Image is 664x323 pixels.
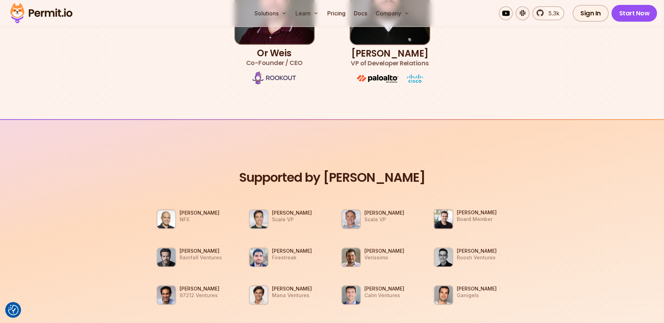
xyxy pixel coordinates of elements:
[180,292,219,299] p: 97212 Ventures
[8,305,19,315] button: Consent Preferences
[293,6,322,20] button: Learn
[457,285,497,292] h3: [PERSON_NAME]
[146,170,518,186] h2: Supported by [PERSON_NAME]
[573,5,609,22] a: Sign In
[532,6,564,20] a: 5.3k
[544,9,559,17] span: 5.3k
[373,6,412,20] button: Company
[246,48,303,68] h3: Or Weis
[364,216,404,223] p: Scale VP
[246,58,303,68] span: Co-Founder / CEO
[249,209,268,229] img: Eric Anderson Scale VP
[341,247,361,267] img: Alex Oppenheimer Verissimo
[457,216,497,222] p: Board Member
[180,216,219,223] p: NFX
[364,209,404,216] h3: [PERSON_NAME]
[272,209,312,216] h3: [PERSON_NAME]
[252,71,296,85] img: Rookout
[7,1,76,25] img: Permit logo
[8,305,19,315] img: Revisit consent button
[457,247,497,254] h3: [PERSON_NAME]
[341,209,361,229] img: Ariel Tseitlin Scale VP
[272,247,312,254] h3: [PERSON_NAME]
[364,292,404,299] p: Calm Ventures
[407,74,423,83] img: cisco
[457,209,497,216] h3: [PERSON_NAME]
[272,254,312,261] p: Firestreak
[156,285,176,305] img: Eyal Bino 97212 Ventures
[351,49,429,68] h3: [PERSON_NAME]
[457,254,497,261] p: Roosh Ventures
[611,5,657,22] a: Start Now
[364,285,404,292] h3: [PERSON_NAME]
[180,209,219,216] h3: [PERSON_NAME]
[180,285,219,292] h3: [PERSON_NAME]
[156,247,176,267] img: Ron Rofe Rainfall Ventures
[249,285,268,305] img: Morgan Schwanke Mana Ventures
[156,209,176,229] img: Gigi Levy Weiss NFX
[434,247,453,267] img: Ivan Taranenko Roosh Ventures
[457,292,497,299] p: Ganigels
[272,292,312,299] p: Mana Ventures
[180,254,222,261] p: Rainfall Ventures
[434,285,453,305] img: Paul Grossinger Ganigels
[272,285,312,292] h3: [PERSON_NAME]
[364,254,404,261] p: Verissimo
[357,75,399,83] img: paloalto
[434,209,453,229] img: Asaf Cohen Board Member
[324,6,348,20] a: Pricing
[252,6,290,20] button: Solutions
[364,247,404,254] h3: [PERSON_NAME]
[272,216,312,223] p: Scale VP
[351,58,429,68] span: VP of Developer Relations
[351,6,370,20] a: Docs
[180,247,222,254] h3: [PERSON_NAME]
[341,285,361,305] img: Zach Ginsburg Calm Ventures
[249,247,268,267] img: Amir Rustamzadeh Firestreak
